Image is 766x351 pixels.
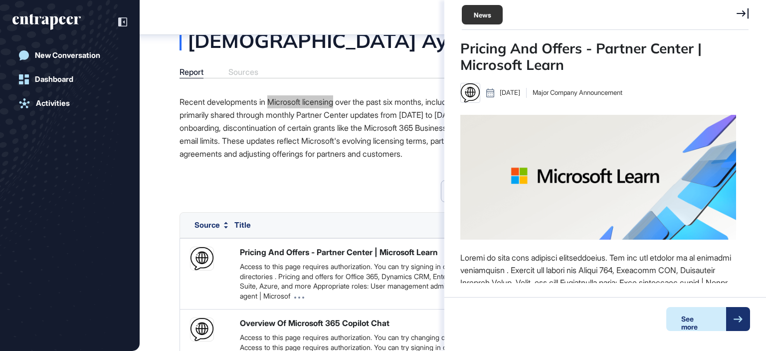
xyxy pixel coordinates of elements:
[35,51,100,60] div: New Conversation
[461,83,480,102] img: placeholder.png
[36,99,70,108] div: Activities
[486,88,520,98] div: [DATE]
[180,95,726,160] p: Recent developments in Microsoft licensing over the past six months, including the most recent we...
[191,318,213,341] img: placeholder.png
[194,221,228,229] button: Source
[180,67,203,77] div: Report
[234,220,251,230] span: Title
[526,88,622,98] div: Major Company Announcement
[240,247,438,258] div: Pricing And Offers - Partner Center | Microsoft Learn
[194,221,220,229] span: Source
[666,307,726,331] div: See more
[460,115,736,240] img: open-graph-image.png
[460,40,750,73] div: Pricing And Offers - Partner Center | Microsoft Learn
[35,75,73,84] div: Dashboard
[12,93,127,113] a: Activities
[12,14,81,30] div: entrapeer-logo
[12,45,127,65] a: New Conversation
[240,318,389,329] div: Overview Of Microsoft 365 Copilot Chat
[666,307,750,331] a: See more
[191,247,213,270] img: placeholder.png
[240,262,494,301] div: Access to this page requires authorization. You can try signing in or changing directories . Pric...
[462,5,503,24] div: News
[12,69,127,89] a: Dashboard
